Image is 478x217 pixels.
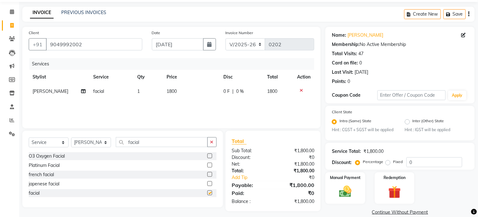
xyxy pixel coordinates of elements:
th: Service [89,70,133,84]
div: Total Visits: [332,50,357,57]
div: Net: [227,161,273,168]
span: 0 % [236,88,244,95]
span: facial [93,88,104,94]
th: Disc [220,70,264,84]
div: ₹1,800.00 [273,181,319,189]
small: Hint : IGST will be applied [405,127,468,133]
label: Invoice Number [226,30,253,36]
span: 1800 [267,88,278,94]
label: Redemption [384,175,406,181]
div: ₹0 [281,174,319,181]
div: Paid: [227,189,273,197]
label: Fixed [393,159,403,165]
span: 1800 [167,88,177,94]
img: _cash.svg [335,184,355,199]
div: ₹1,800.00 [273,161,319,168]
div: Platinum Facial [29,162,60,169]
div: Card on file: [332,60,358,66]
div: 0 [359,60,362,66]
span: 1 [138,88,140,94]
div: Balance : [227,198,273,205]
label: Client [29,30,39,36]
label: Inter (Other) State [413,118,444,126]
div: ₹1,800.00 [273,198,319,205]
label: Date [152,30,161,36]
input: Search by Name/Mobile/Email/Code [46,38,142,50]
div: japenese facial [29,181,59,187]
div: Discount: [332,159,352,166]
label: Manual Payment [330,175,361,181]
div: Coupon Code [332,92,377,99]
div: french facial [29,171,54,178]
div: Service Total: [332,148,361,155]
div: ₹1,800.00 [273,168,319,174]
small: Hint : CGST + SGST will be applied [332,127,395,133]
div: facial [29,190,40,197]
div: ₹0 [273,189,319,197]
a: PREVIOUS INVOICES [61,10,106,15]
th: Stylist [29,70,89,84]
div: No Active Membership [332,41,468,48]
input: Search or Scan [116,137,208,147]
input: Enter Offer / Coupon Code [377,90,446,100]
div: Discount: [227,154,273,161]
div: Services [29,58,319,70]
a: [PERSON_NAME] [347,32,383,39]
th: Qty [134,70,163,84]
button: Save [444,9,466,19]
label: Intra (Same) State [340,118,371,126]
img: _gift.svg [385,184,405,200]
div: Total: [227,168,273,174]
span: | [233,88,234,95]
div: [DATE] [355,69,368,76]
button: +91 [29,38,47,50]
div: ₹1,800.00 [363,148,384,155]
a: Continue Without Payment [327,209,474,216]
th: Price [163,70,220,84]
div: Payable: [227,181,273,189]
span: [PERSON_NAME] [33,88,68,94]
div: 0 [347,78,350,85]
span: Total [232,138,247,145]
button: Create New [404,9,441,19]
a: INVOICE [30,7,54,19]
div: Membership: [332,41,360,48]
div: Points: [332,78,346,85]
div: Name: [332,32,346,39]
span: 0 F [224,88,230,95]
div: ₹0 [273,154,319,161]
div: Last Visit: [332,69,353,76]
th: Total [264,70,294,84]
div: Sub Total: [227,147,273,154]
div: O3 Oxygen Facial [29,153,65,160]
div: ₹1,800.00 [273,147,319,154]
label: Client State [332,109,352,115]
button: Apply [448,91,467,100]
div: 47 [358,50,363,57]
label: Percentage [363,159,383,165]
a: Add Tip [227,174,281,181]
th: Action [293,70,314,84]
